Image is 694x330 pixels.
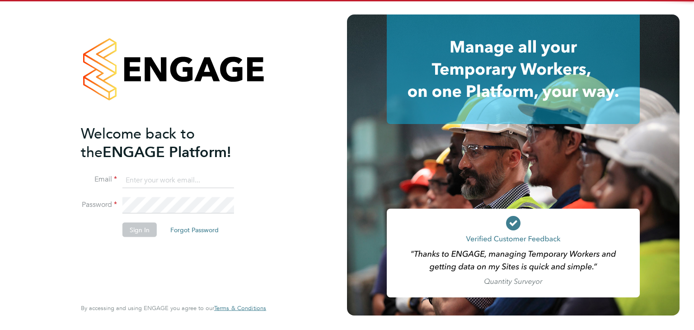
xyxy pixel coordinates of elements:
button: Sign In [122,223,157,237]
label: Email [81,175,117,184]
label: Password [81,200,117,210]
a: Terms & Conditions [214,305,266,312]
h2: ENGAGE Platform! [81,124,257,161]
button: Forgot Password [163,223,226,237]
input: Enter your work email... [122,172,234,188]
span: By accessing and using ENGAGE you agree to our [81,304,266,312]
span: Welcome back to the [81,124,195,161]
